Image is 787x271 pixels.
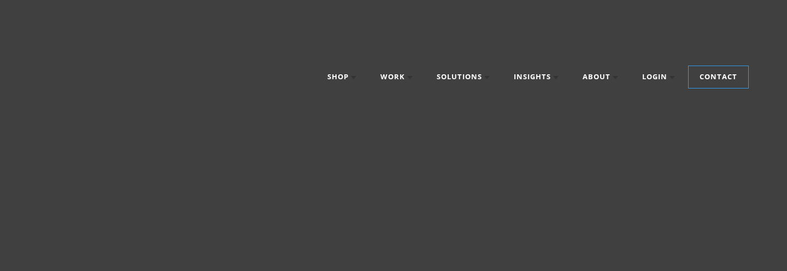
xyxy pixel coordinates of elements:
[572,66,629,88] a: About
[369,66,424,88] a: Work
[503,66,569,88] a: Insights
[426,66,501,88] a: Solutions
[689,66,748,88] a: Contact
[631,66,686,88] a: Login
[316,66,367,88] a: Shop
